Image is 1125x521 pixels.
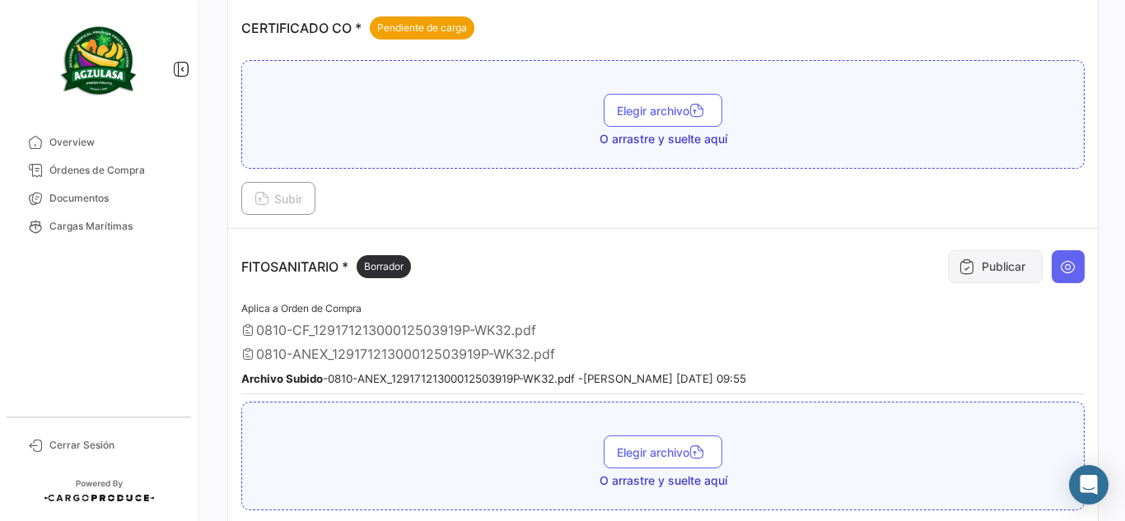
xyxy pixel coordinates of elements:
[617,104,709,118] span: Elegir archivo
[1069,465,1109,505] div: Abrir Intercom Messenger
[49,219,178,234] span: Cargas Marítimas
[256,346,555,362] span: 0810-ANEX_12917121300012503919P-WK32.pdf
[256,322,536,338] span: 0810-CF_12917121300012503919P-WK32.pdf
[948,250,1043,283] button: Publicar
[604,435,722,468] button: Elegir archivo
[49,135,178,150] span: Overview
[241,182,315,215] button: Subir
[604,94,722,127] button: Elegir archivo
[241,372,746,385] small: - 0810-ANEX_12917121300012503919P-WK32.pdf - [PERSON_NAME] [DATE] 09:55
[364,259,404,274] span: Borrador
[600,131,727,147] span: O arrastre y suelte aquí
[241,16,474,40] p: CERTIFICADO CO *
[241,302,362,314] span: Aplica a Orden de Compra
[241,372,323,385] b: Archivo Subido
[254,192,302,206] span: Subir
[13,128,184,156] a: Overview
[13,184,184,212] a: Documentos
[58,20,140,102] img: agzulasa-logo.png
[617,445,709,459] span: Elegir archivo
[49,438,178,453] span: Cerrar Sesión
[241,255,411,278] p: FITOSANITARIO *
[600,472,727,489] span: O arrastre y suelte aquí
[13,212,184,240] a: Cargas Marítimas
[49,191,178,206] span: Documentos
[13,156,184,184] a: Órdenes de Compra
[377,21,467,35] span: Pendiente de carga
[49,163,178,178] span: Órdenes de Compra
